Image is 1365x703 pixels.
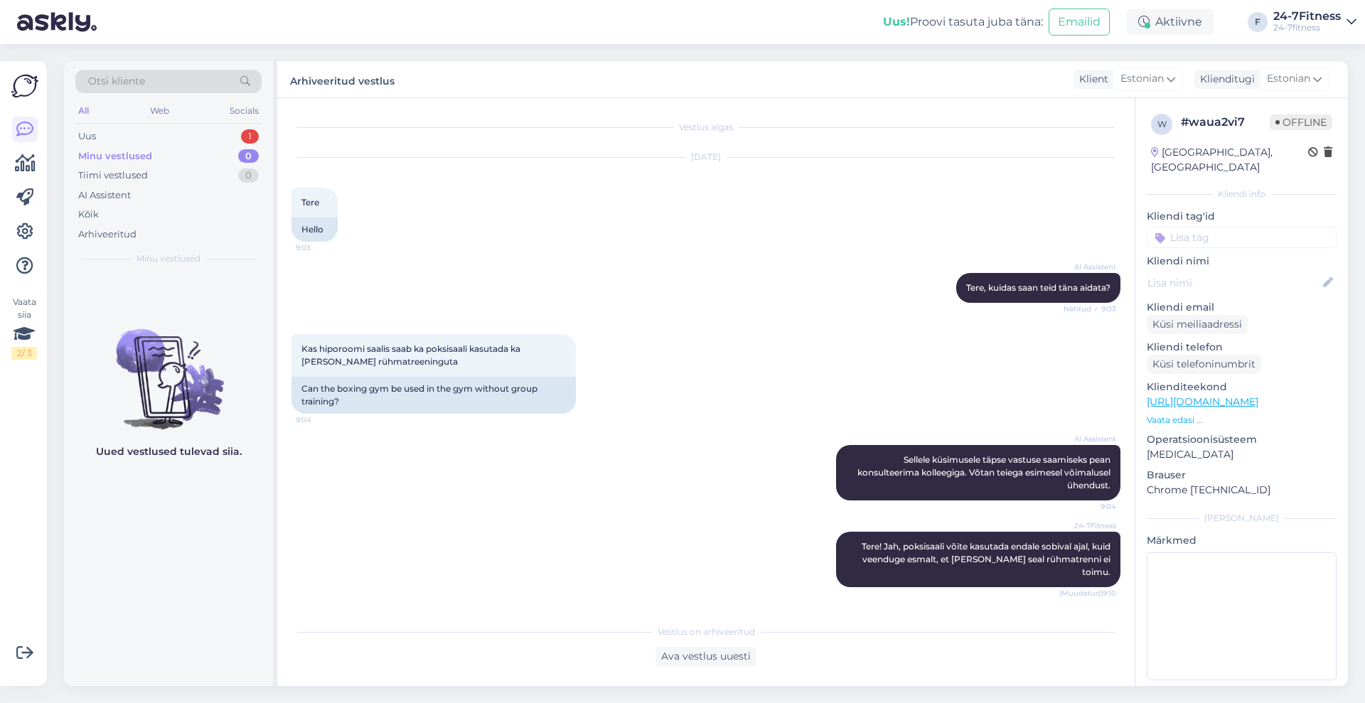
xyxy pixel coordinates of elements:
[291,121,1120,134] div: Vestlus algas
[290,70,395,89] label: Arhiveeritud vestlus
[11,73,38,100] img: Askly Logo
[1063,304,1116,314] span: Nähtud ✓ 9:03
[1147,533,1337,548] p: Märkmed
[1147,447,1337,462] p: [MEDICAL_DATA]
[78,168,148,183] div: Tiimi vestlused
[301,197,319,208] span: Tere
[1181,114,1270,131] div: # waua2vi7
[147,102,172,120] div: Web
[658,626,755,638] span: Vestlus on arhiveeritud
[857,454,1113,490] span: Sellele küsimusele täpse vastuse saamiseks pean konsulteerima kolleegiga. Võtan teiega esimesel v...
[78,129,96,144] div: Uus
[291,218,338,242] div: Hello
[1063,501,1116,512] span: 9:04
[11,296,37,360] div: Vaata siia
[1147,275,1320,291] input: Lisa nimi
[241,129,259,144] div: 1
[238,168,259,183] div: 0
[1151,145,1308,175] div: [GEOGRAPHIC_DATA], [GEOGRAPHIC_DATA]
[1270,114,1332,130] span: Offline
[96,444,242,459] p: Uued vestlused tulevad siia.
[1049,9,1110,36] button: Emailid
[1147,188,1337,200] div: Kliendi info
[296,414,349,425] span: 9:04
[1147,380,1337,395] p: Klienditeekond
[136,252,200,265] span: Minu vestlused
[1063,520,1116,531] span: 24-7Fitness
[88,74,145,89] span: Otsi kliente
[291,377,576,414] div: Can the boxing gym be used in the gym without group training?
[1063,262,1116,272] span: AI Assistent
[78,149,152,163] div: Minu vestlused
[1147,355,1261,374] div: Küsi telefoninumbrit
[1147,483,1337,498] p: Chrome [TECHNICAL_ID]
[1147,254,1337,269] p: Kliendi nimi
[1147,300,1337,315] p: Kliendi email
[238,149,259,163] div: 0
[11,347,37,360] div: 2 / 3
[1147,512,1337,525] div: [PERSON_NAME]
[1157,119,1167,129] span: w
[75,102,92,120] div: All
[78,227,136,242] div: Arhiveeritud
[1127,9,1214,35] div: Aktiivne
[883,14,1043,31] div: Proovi tasuta juba täna:
[1063,434,1116,444] span: AI Assistent
[862,541,1113,577] span: Tere! Jah, poksisaali võite kasutada endale sobival ajal, kuid veenduge esmalt, et [PERSON_NAME] ...
[1273,11,1356,33] a: 24-7Fitness24-7fitness
[883,15,910,28] b: Uus!
[227,102,262,120] div: Socials
[1147,209,1337,224] p: Kliendi tag'id
[1147,340,1337,355] p: Kliendi telefon
[1194,72,1255,87] div: Klienditugi
[78,188,131,203] div: AI Assistent
[1120,71,1164,87] span: Estonian
[78,208,99,222] div: Kõik
[966,282,1110,293] span: Tere, kuidas saan teid täna aidata?
[1147,395,1258,408] a: [URL][DOMAIN_NAME]
[1248,12,1268,32] div: F
[1267,71,1310,87] span: Estonian
[291,151,1120,163] div: [DATE]
[64,304,273,431] img: No chats
[1147,315,1248,334] div: Küsi meiliaadressi
[655,647,756,666] div: Ava vestlus uuesti
[1273,22,1341,33] div: 24-7fitness
[1147,432,1337,447] p: Operatsioonisüsteem
[1273,11,1341,22] div: 24-7Fitness
[301,343,523,367] span: Kas hiporoomi saalis saab ka poksisaali kasutada ka [PERSON_NAME] rühmatreeninguta
[1147,227,1337,248] input: Lisa tag
[296,242,349,253] span: 9:03
[1074,72,1108,87] div: Klient
[1147,414,1337,426] p: Vaata edasi ...
[1147,468,1337,483] p: Brauser
[1059,588,1116,599] span: (Muudetud) 9:10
